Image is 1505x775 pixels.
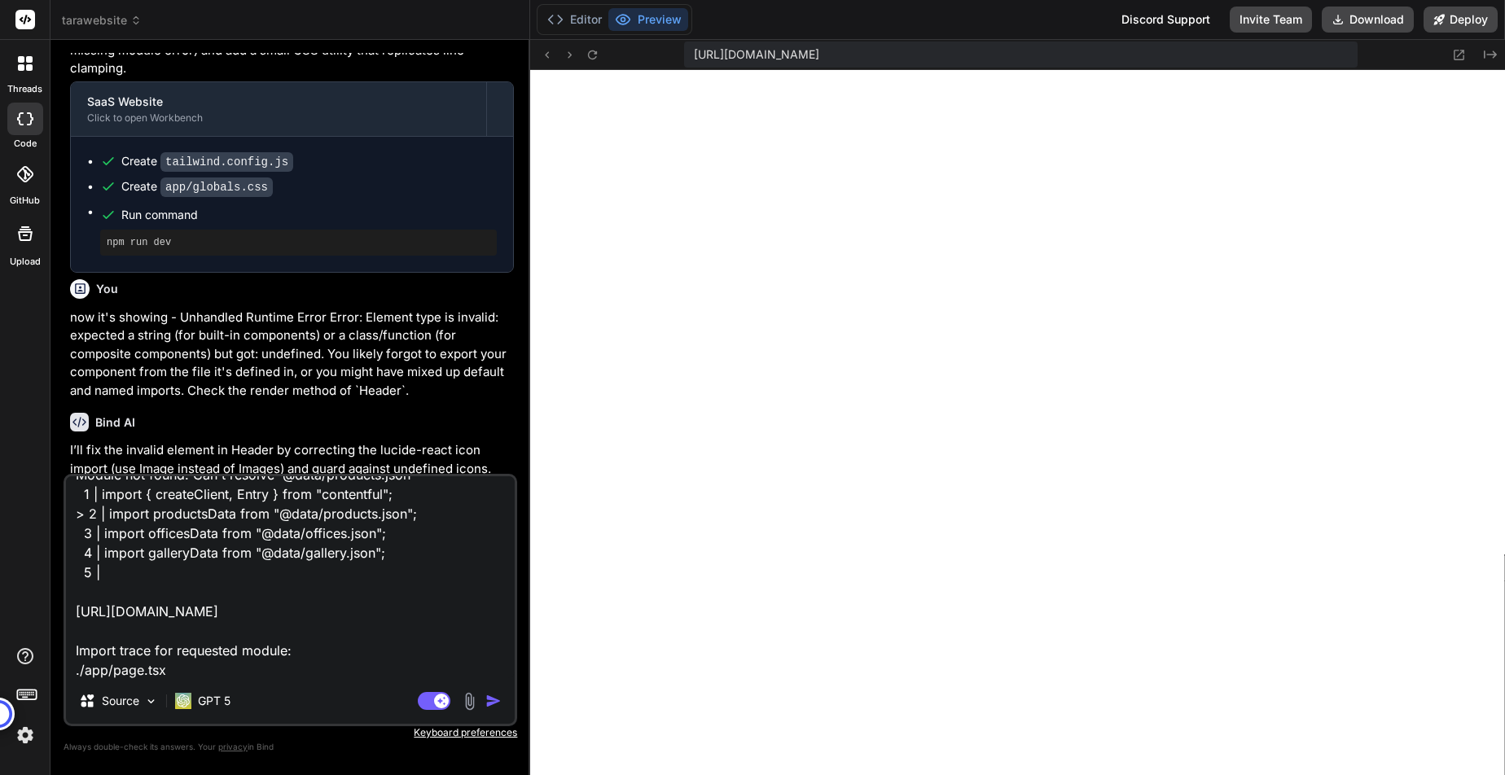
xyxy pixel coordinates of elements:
[87,112,470,125] div: Click to open Workbench
[175,693,191,709] img: GPT 5
[10,194,40,208] label: GitHub
[460,692,479,711] img: attachment
[102,693,139,709] p: Source
[160,177,273,197] code: app/globals.css
[95,414,135,431] h6: Bind AI
[121,178,273,195] div: Create
[530,70,1505,775] iframe: Preview
[96,281,118,297] h6: You
[70,441,514,478] p: I’ll fix the invalid element in Header by correcting the lucide-react icon import (use Image inst...
[121,207,497,223] span: Run command
[107,236,490,249] pre: npm run dev
[71,82,486,136] button: SaaS WebsiteClick to open Workbench
[64,726,517,739] p: Keyboard preferences
[64,739,517,755] p: Always double-check its answers. Your in Bind
[160,152,293,172] code: tailwind.config.js
[608,8,688,31] button: Preview
[144,694,158,708] img: Pick Models
[1112,7,1220,33] div: Discord Support
[1230,7,1312,33] button: Invite Team
[66,476,515,678] textarea: now it is showing below error ./lib/cms.ts:2:0 Module not found: Can't resolve '@data/products.js...
[198,693,230,709] p: GPT 5
[10,255,41,269] label: Upload
[485,693,502,709] img: icon
[14,137,37,151] label: code
[121,153,293,170] div: Create
[87,94,470,110] div: SaaS Website
[1322,7,1414,33] button: Download
[7,82,42,96] label: threads
[70,309,514,401] p: now it's showing - Unhandled Runtime Error Error: Element type is invalid: expected a string (for...
[218,742,248,751] span: privacy
[541,8,608,31] button: Editor
[62,12,142,28] span: tarawebsite
[694,46,819,63] span: [URL][DOMAIN_NAME]
[1424,7,1498,33] button: Deploy
[11,721,39,749] img: settings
